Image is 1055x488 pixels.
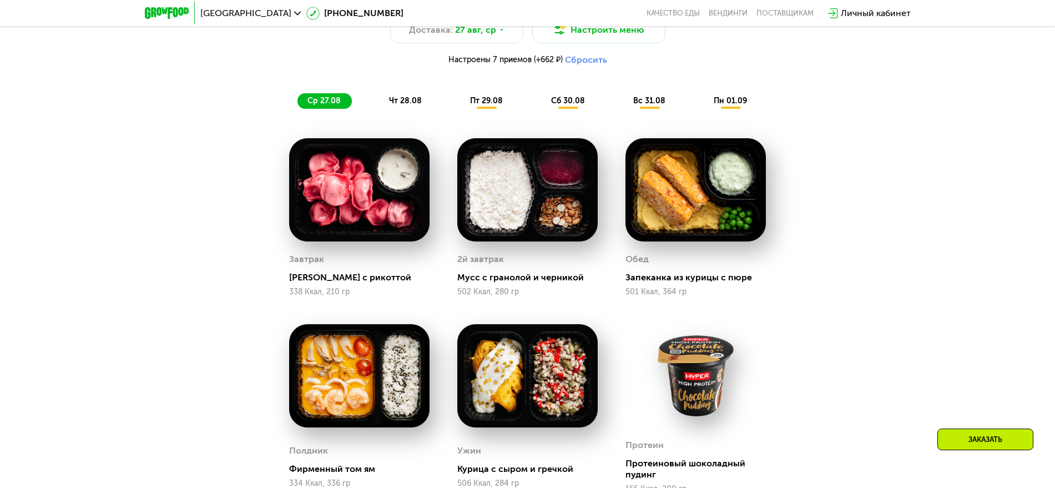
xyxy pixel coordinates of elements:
div: Личный кабинет [841,7,911,20]
div: 506 Ккал, 284 гр [457,479,598,488]
div: Протеин [625,437,664,454]
div: Мусс с гранолой и черникой [457,272,607,283]
div: Протеиновый шоколадный пудинг [625,458,775,480]
div: 2й завтрак [457,251,504,268]
span: пт 29.08 [470,96,503,105]
div: 338 Ккал, 210 гр [289,288,430,296]
div: Курица с сыром и гречкой [457,464,607,475]
div: Запеканка из курицы с пюре [625,272,775,283]
span: ср 27.08 [307,96,341,105]
div: Ужин [457,442,481,459]
div: 502 Ккал, 280 гр [457,288,598,296]
a: Качество еды [647,9,700,18]
div: 501 Ккал, 364 гр [625,288,766,296]
a: Вендинги [709,9,748,18]
span: Настроены 7 приемов (+662 ₽) [448,56,563,64]
div: поставщикам [756,9,814,18]
div: Заказать [937,429,1033,450]
a: [PHONE_NUMBER] [306,7,403,20]
div: Обед [625,251,649,268]
span: сб 30.08 [551,96,585,105]
span: Доставка: [409,23,453,37]
div: Фирменный том ям [289,464,438,475]
div: 334 Ккал, 336 гр [289,479,430,488]
button: Сбросить [565,54,607,66]
span: [GEOGRAPHIC_DATA] [200,9,291,18]
div: Завтрак [289,251,324,268]
span: пн 01.09 [714,96,747,105]
span: 27 авг, ср [455,23,496,37]
span: вс 31.08 [633,96,665,105]
div: Полдник [289,442,328,459]
div: [PERSON_NAME] с рикоттой [289,272,438,283]
button: Настроить меню [532,17,665,43]
span: чт 28.08 [389,96,422,105]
